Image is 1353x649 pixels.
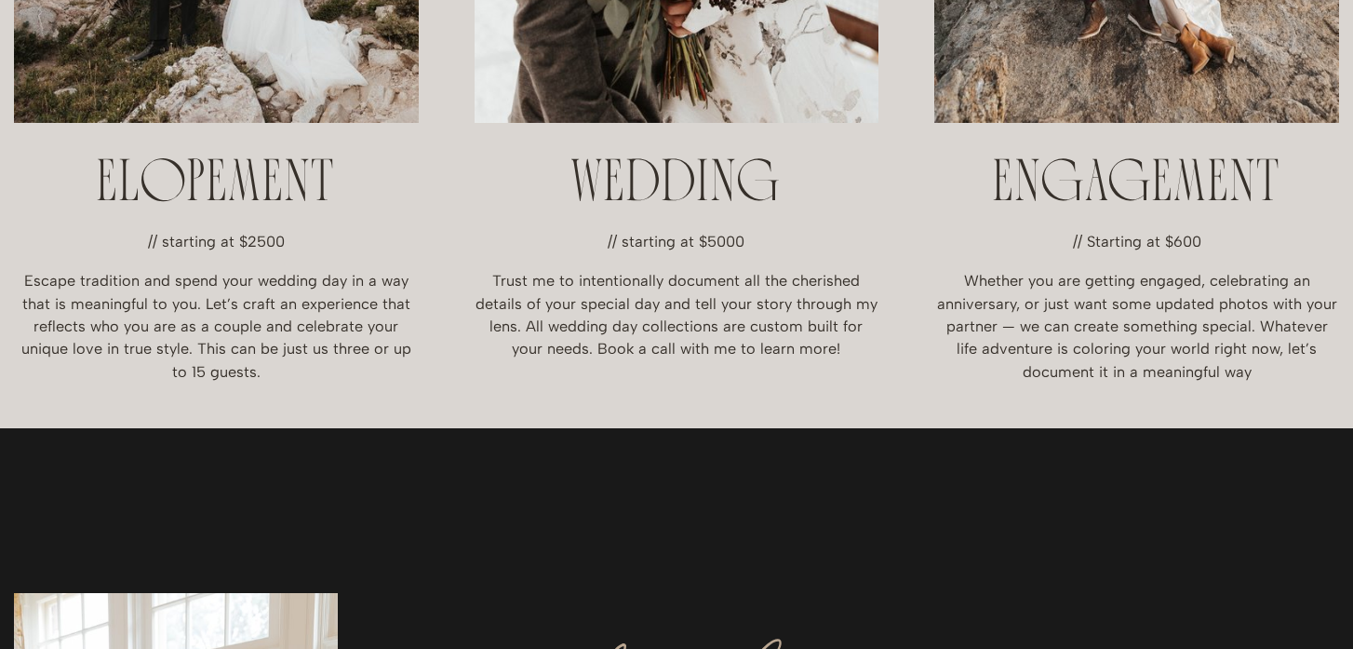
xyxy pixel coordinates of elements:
p: // Starting at $600 [934,231,1339,253]
p: // starting at $5000 [475,231,879,253]
p: Escape tradition and spend your wedding day in a way that is meaningful to you. Let’s craft an ex... [14,270,419,384]
p: Trust me to intentionally document all the cherished details of your special day and tell your st... [475,270,879,361]
p: // starting at $2500 [14,231,419,253]
h2: WEDDING [475,155,879,214]
h2: ELOPEMENT [14,155,419,214]
h2: ENGAGEMENT [934,155,1339,214]
p: Whether you are getting engaged, celebrating an anniversary, or just want some updated photos wit... [934,270,1339,384]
